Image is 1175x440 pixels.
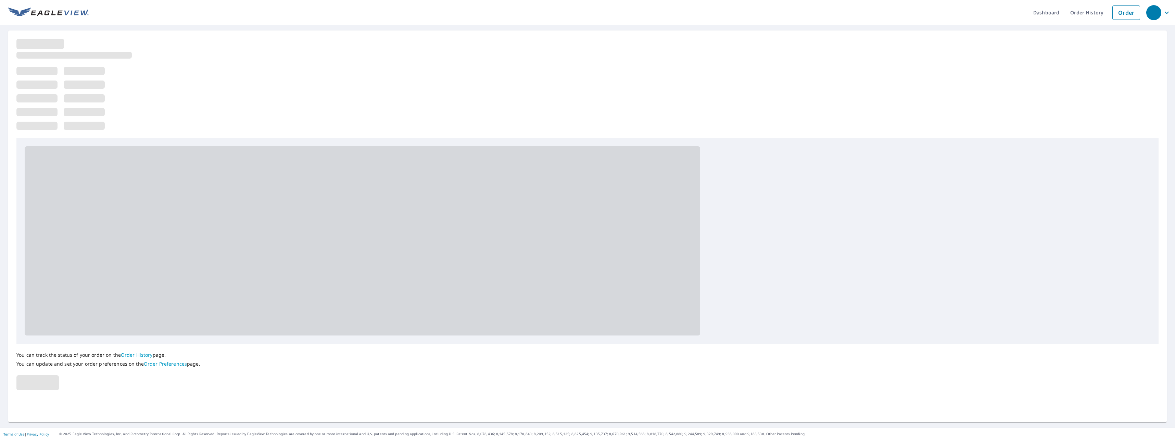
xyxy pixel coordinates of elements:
a: Privacy Policy [27,432,49,437]
a: Order [1112,5,1140,20]
a: Order Preferences [144,360,187,367]
p: © 2025 Eagle View Technologies, Inc. and Pictometry International Corp. All Rights Reserved. Repo... [59,431,1172,437]
a: Terms of Use [3,432,25,437]
p: You can update and set your order preferences on the page. [16,361,200,367]
img: EV Logo [8,8,89,18]
a: Order History [121,352,153,358]
p: | [3,432,49,436]
p: You can track the status of your order on the page. [16,352,200,358]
